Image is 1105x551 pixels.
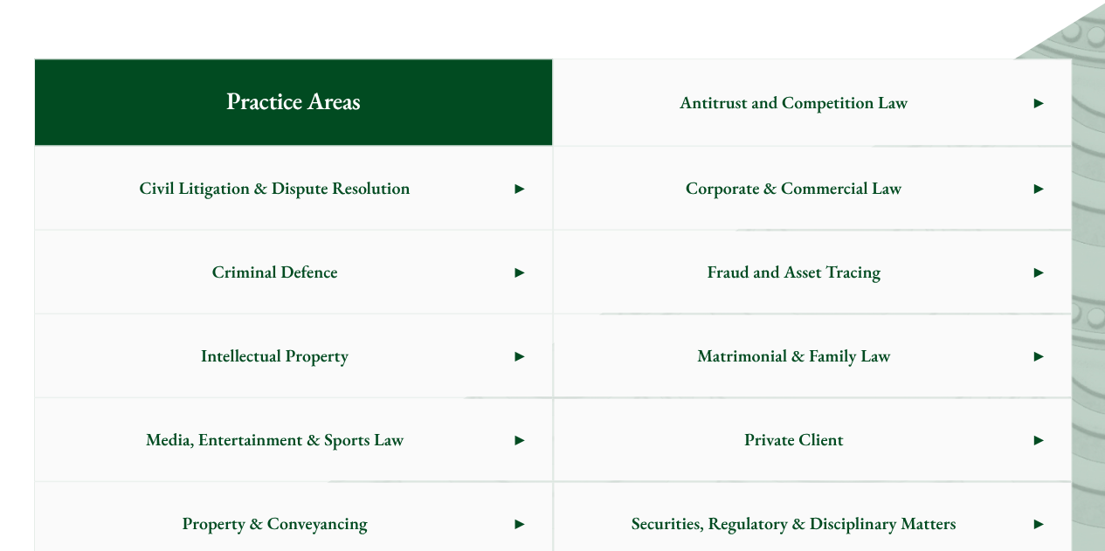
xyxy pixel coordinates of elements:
span: Criminal Defence [35,231,515,313]
a: Corporate & Commercial Law [554,147,1071,229]
a: Civil Litigation & Dispute Resolution [35,147,552,229]
span: Antitrust and Competition Law [554,61,1034,143]
span: Civil Litigation & Dispute Resolution [35,147,515,229]
a: Intellectual Property [35,314,552,396]
span: Matrimonial & Family Law [554,314,1034,396]
a: Antitrust and Competition Law [554,59,1071,145]
a: Fraud and Asset Tracing [554,231,1071,313]
a: Matrimonial & Family Law [554,314,1071,396]
span: Media, Entertainment & Sports Law [35,398,515,480]
span: Fraud and Asset Tracing [554,231,1034,313]
a: Criminal Defence [35,231,552,313]
span: Practice Areas [198,59,388,145]
span: Corporate & Commercial Law [554,147,1034,229]
span: Private Client [554,398,1034,480]
a: Media, Entertainment & Sports Law [35,398,552,480]
span: Intellectual Property [35,314,515,396]
a: Private Client [554,398,1071,480]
